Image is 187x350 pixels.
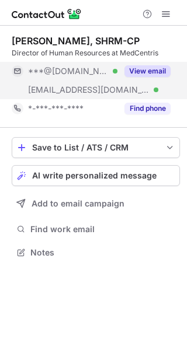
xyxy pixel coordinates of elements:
span: Notes [30,247,175,258]
span: Find work email [30,224,175,235]
button: Find work email [12,221,180,237]
button: Notes [12,244,180,261]
button: Add to email campaign [12,193,180,214]
div: Director of Human Resources at MedCentris [12,48,180,58]
span: ***@[DOMAIN_NAME] [28,66,109,76]
div: [PERSON_NAME], SHRM-CP [12,35,140,47]
button: Reveal Button [124,65,171,77]
span: AI write personalized message [32,171,157,180]
span: Add to email campaign [32,199,124,208]
span: [EMAIL_ADDRESS][DOMAIN_NAME] [28,85,150,95]
button: AI write personalized message [12,165,180,186]
div: Save to List / ATS / CRM [32,143,160,152]
img: ContactOut v5.3.10 [12,7,82,21]
button: Reveal Button [124,103,171,114]
button: save-profile-one-click [12,137,180,158]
